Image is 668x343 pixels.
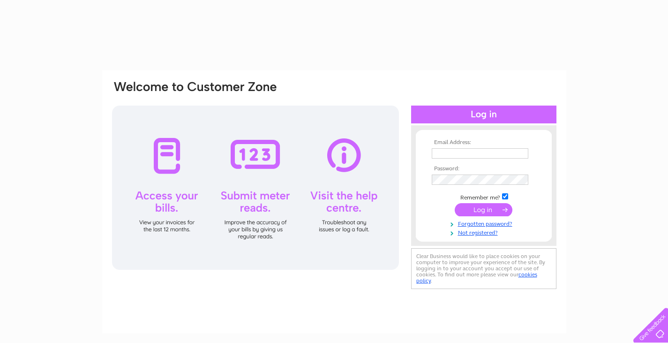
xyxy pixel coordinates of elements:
th: Email Address: [429,139,538,146]
td: Remember me? [429,192,538,201]
div: Clear Business would like to place cookies on your computer to improve your experience of the sit... [411,248,556,289]
th: Password: [429,166,538,172]
a: Forgotten password? [432,219,538,228]
a: cookies policy [416,271,537,284]
input: Submit [455,203,512,216]
a: Not registered? [432,228,538,236]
